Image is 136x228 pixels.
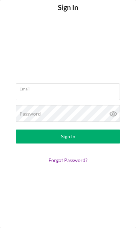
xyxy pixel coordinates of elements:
[61,130,75,144] div: Sign In
[16,130,120,144] button: Sign In
[20,84,120,91] label: Email
[20,111,41,117] label: Password
[48,157,88,163] a: Forgot Password?
[58,3,78,22] h4: Sign In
